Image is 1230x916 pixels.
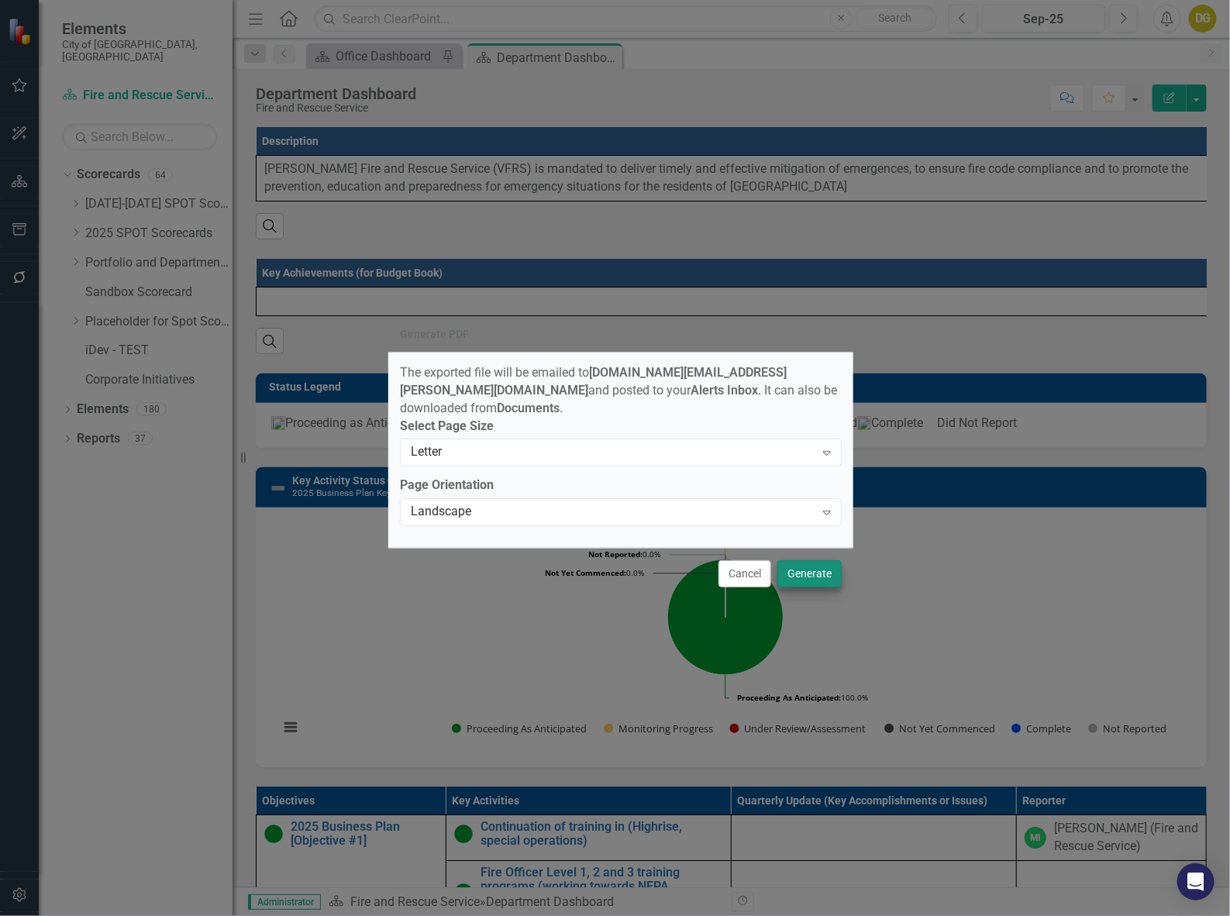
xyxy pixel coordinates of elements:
[400,418,842,436] label: Select Page Size
[691,383,758,398] strong: Alerts Inbox
[400,365,787,398] strong: [DOMAIN_NAME][EMAIL_ADDRESS][PERSON_NAME][DOMAIN_NAME]
[497,401,560,415] strong: Documents
[400,477,842,494] label: Page Orientation
[411,444,815,462] div: Letter
[1177,863,1214,901] div: Open Intercom Messenger
[777,560,842,587] button: Generate
[411,504,815,522] div: Landscape
[718,560,771,587] button: Cancel
[400,329,469,340] div: Generate PDF
[400,365,837,415] span: The exported file will be emailed to and posted to your . It can also be downloaded from .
